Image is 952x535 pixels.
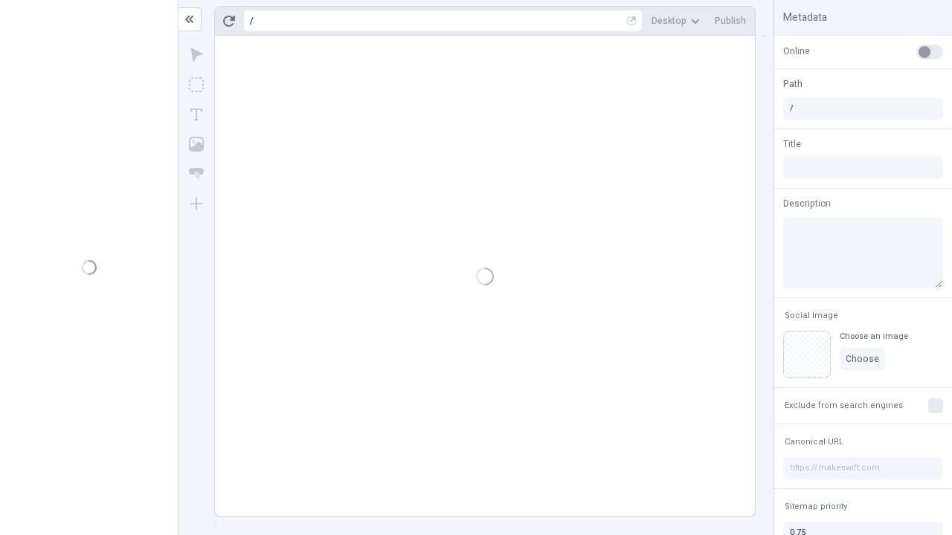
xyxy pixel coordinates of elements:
[785,436,843,447] span: Canonical URL
[652,15,686,27] span: Desktop
[840,348,885,370] button: Choose
[785,310,838,321] span: Social Image
[782,433,846,451] button: Canonical URL
[783,45,810,58] span: Online
[782,307,841,325] button: Social Image
[785,501,847,512] span: Sitemap priority
[183,160,210,187] button: Button
[840,331,908,342] div: Choose an image
[250,15,254,27] div: /
[783,197,831,210] span: Description
[183,71,210,98] button: Box
[782,498,850,516] button: Sitemap priority
[183,101,210,128] button: Text
[846,353,879,365] span: Choose
[785,400,903,411] span: Exclude from search engines
[709,10,752,32] button: Publish
[783,77,803,91] span: Path
[183,131,210,158] button: Image
[783,457,943,479] input: https://makeswift.com
[782,397,906,415] button: Exclude from search engines
[715,15,746,27] span: Publish
[646,10,706,32] button: Desktop
[783,137,801,151] span: Title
